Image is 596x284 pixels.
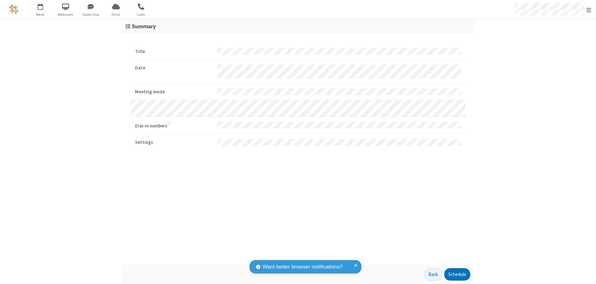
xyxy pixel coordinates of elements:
span: Want better browser notifications? [263,263,343,271]
img: QA Selenium DO NOT DELETE OR CHANGE [9,5,19,14]
strong: Date [135,64,213,72]
span: Team Chat [79,12,102,17]
span: Calls [129,12,153,17]
button: Back [424,268,442,281]
strong: Settings [135,139,213,146]
span: Meet [29,12,52,17]
strong: Title [135,48,213,55]
span: Drive [104,12,128,17]
span: Webinars [54,12,77,17]
strong: Dial-in numbers [135,122,213,130]
strong: Meeting mode [135,88,213,95]
span: Summary [132,23,156,29]
button: Schedule [444,268,470,281]
iframe: Chat [580,268,591,280]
